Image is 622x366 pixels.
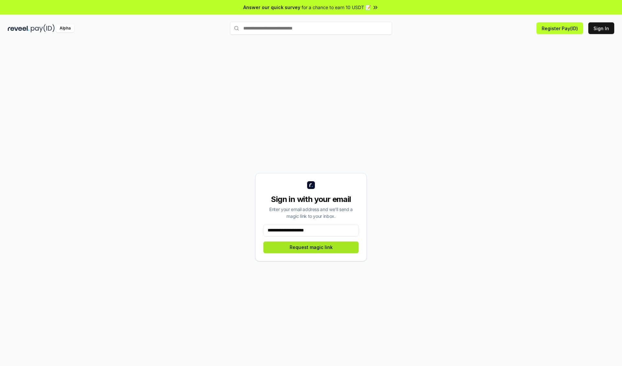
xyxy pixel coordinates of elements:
button: Request magic link [263,242,359,253]
img: reveel_dark [8,24,29,32]
img: logo_small [307,181,315,189]
span: for a chance to earn 10 USDT 📝 [302,4,371,11]
button: Sign In [588,22,614,34]
div: Alpha [56,24,74,32]
div: Sign in with your email [263,194,359,205]
div: Enter your email address and we’ll send a magic link to your inbox. [263,206,359,219]
button: Register Pay(ID) [536,22,583,34]
span: Answer our quick survey [243,4,300,11]
img: pay_id [31,24,55,32]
